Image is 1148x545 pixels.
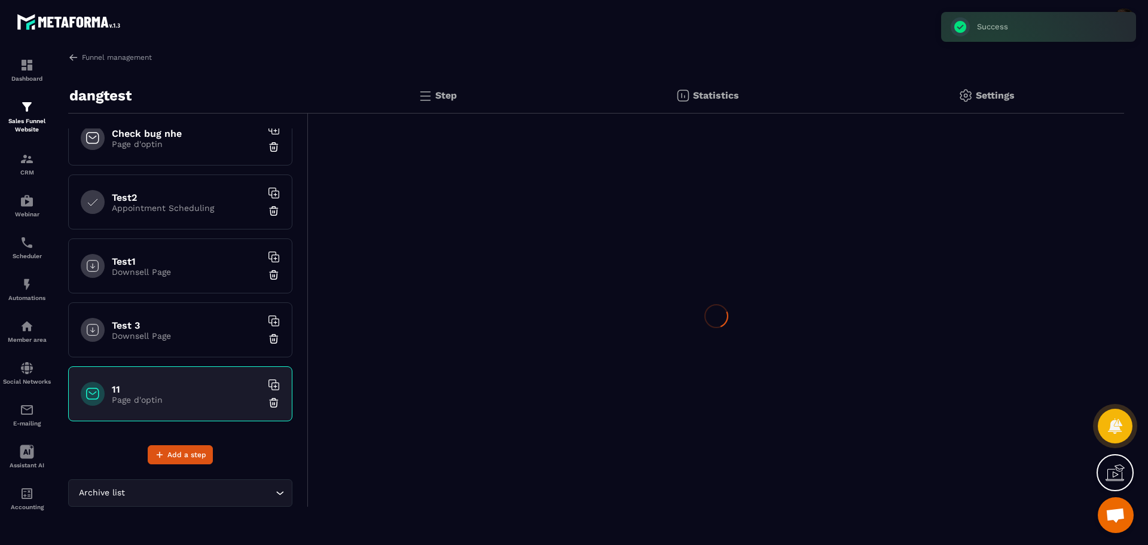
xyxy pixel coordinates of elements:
[148,445,213,464] button: Add a step
[68,479,292,507] div: Search for option
[268,141,280,153] img: trash
[3,378,51,385] p: Social Networks
[268,205,280,217] img: trash
[69,84,132,108] p: dangtest
[112,256,261,267] h6: Test1
[3,117,51,134] p: Sales Funnel Website
[3,310,51,352] a: automationsautomationsMember area
[20,58,34,72] img: formation
[3,462,51,469] p: Assistant AI
[3,226,51,268] a: schedulerschedulerScheduler
[17,11,124,33] img: logo
[3,211,51,218] p: Webinar
[3,336,51,343] p: Member area
[112,192,261,203] h6: Test2
[3,185,51,226] a: automationsautomationsWebinar
[418,88,432,103] img: bars.0d591741.svg
[3,75,51,82] p: Dashboard
[435,90,457,101] p: Step
[1098,497,1134,533] div: Mở cuộc trò chuyện
[3,169,51,176] p: CRM
[268,269,280,281] img: trash
[112,320,261,331] h6: Test 3
[976,90,1015,101] p: Settings
[20,152,34,166] img: formation
[112,395,261,405] p: Page d'optin
[20,486,34,501] img: accountant
[112,331,261,341] p: Downsell Page
[112,128,261,139] h6: Check bug nhe
[3,143,51,185] a: formationformationCRM
[3,504,51,510] p: Accounting
[693,90,739,101] p: Statistics
[3,477,51,519] a: accountantaccountantAccounting
[20,100,34,114] img: formation
[112,384,261,395] h6: 11
[68,52,79,63] img: arrow
[958,88,973,103] img: setting-gr.5f69749f.svg
[112,139,261,149] p: Page d'optin
[3,394,51,436] a: emailemailE-mailing
[3,268,51,310] a: automationsautomationsAutomations
[20,277,34,292] img: automations
[112,267,261,277] p: Downsell Page
[676,88,690,103] img: stats.20deebd0.svg
[3,295,51,301] p: Automations
[20,194,34,208] img: automations
[167,449,206,461] span: Add a step
[268,397,280,409] img: trash
[3,352,51,394] a: social-networksocial-networkSocial Networks
[268,333,280,345] img: trash
[76,486,127,500] span: Archive list
[3,253,51,259] p: Scheduler
[20,319,34,333] img: automations
[3,91,51,143] a: formationformationSales Funnel Website
[3,420,51,427] p: E-mailing
[20,235,34,250] img: scheduler
[3,436,51,477] a: Assistant AI
[20,361,34,375] img: social-network
[3,49,51,91] a: formationformationDashboard
[68,52,152,63] a: Funnel management
[127,486,273,500] input: Search for option
[20,403,34,417] img: email
[112,203,261,213] p: Appointment Scheduling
